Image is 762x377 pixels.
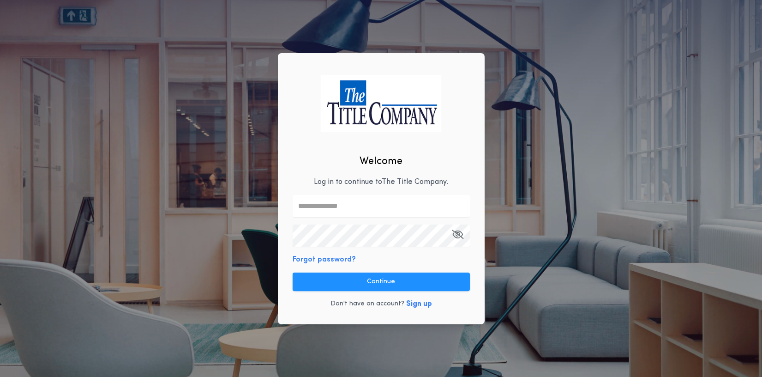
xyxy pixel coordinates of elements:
button: Continue [293,273,470,291]
h2: Welcome [360,154,402,169]
p: Don't have an account? [330,299,404,309]
p: Log in to continue to The Title Company . [314,176,448,188]
button: Sign up [406,298,432,310]
button: Forgot password? [293,254,356,265]
img: logo [321,75,442,132]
